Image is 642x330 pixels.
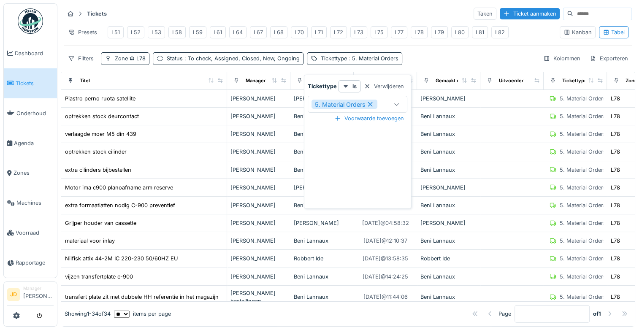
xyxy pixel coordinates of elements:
div: Kanban [563,28,592,36]
div: [PERSON_NAME] [230,273,287,281]
div: Grijper houder van cassette [65,219,136,227]
div: 5. Material Orders [560,254,606,262]
div: L80 [455,28,465,36]
div: [PERSON_NAME] [230,148,287,156]
div: Showing 1 - 34 of 34 [65,310,111,318]
div: Page [498,310,511,318]
div: L53 [152,28,161,36]
div: L77 [395,28,404,36]
li: JD [7,288,20,301]
div: Manager [23,285,54,292]
div: [DATE] @ 04:58:32 [362,219,409,227]
div: L81 [476,28,484,36]
div: Gemaakt door [436,77,467,84]
div: Kolommen [539,52,584,65]
div: materiaal voor inlay [65,237,115,245]
div: Beni Lannaux [294,166,350,174]
div: Beni Lannaux [294,112,350,120]
div: L51 [111,28,120,36]
div: Zone [626,77,637,84]
div: L78 [611,166,620,174]
div: Manager [246,77,265,84]
div: L71 [315,28,323,36]
div: Voorwaarde toevoegen [331,113,407,124]
div: Beni Lannaux [420,201,477,209]
div: [PERSON_NAME] [294,219,350,227]
div: Beni Lannaux [420,130,477,138]
div: vijzen transfertplate c-900 [65,273,133,281]
span: Rapportage [16,259,54,267]
div: L78 [611,201,620,209]
div: L70 [295,28,304,36]
div: 5. Material Orders [560,219,606,227]
img: Badge_color-CXgf-gQk.svg [18,8,43,34]
span: : To check, Assigned, Closed, New, Ongoing [183,55,300,62]
div: Titel [80,77,90,84]
div: L78 [414,28,424,36]
div: L73 [354,28,363,36]
span: Agenda [14,139,54,147]
div: Tabel [603,28,625,36]
div: optrekken stock cilinder [65,148,127,156]
span: Machines [16,199,54,207]
div: L78 [611,273,620,281]
div: 5. Material Orders [560,130,606,138]
div: L78 [611,95,620,103]
div: Beni Lannaux [294,201,350,209]
strong: Tickettype [308,82,337,90]
div: [PERSON_NAME] [230,237,287,245]
div: 5. Material Orders [560,273,606,281]
div: [PERSON_NAME] [230,184,287,192]
div: Motor ima c900 planoafname arm reserve [65,184,173,192]
div: L78 [611,148,620,156]
div: L75 [374,28,384,36]
div: 5. Material Orders [560,112,606,120]
div: extra formaatlatten nodig C-900 preventief [65,201,175,209]
div: Beni Lannaux [294,273,350,281]
span: L78 [128,55,146,62]
div: L78 [611,293,620,301]
div: Zone [115,54,146,62]
div: [PERSON_NAME] [294,184,350,192]
div: L78 [611,112,620,120]
div: Beni Lannaux [294,293,350,301]
span: Voorraad [16,229,54,237]
li: [PERSON_NAME] [23,285,54,303]
div: Verwijderen [360,81,407,92]
div: Beni Lannaux [420,237,477,245]
div: Taken [474,8,496,20]
div: Beni Lannaux [420,273,477,281]
div: L58 [172,28,182,36]
div: [PERSON_NAME] [230,254,287,262]
div: Tickettype [562,77,587,84]
div: L79 [435,28,444,36]
div: [PERSON_NAME] bestellingen [230,289,287,305]
div: Exporteren [586,52,632,65]
div: [DATE] @ 13:58:35 [363,254,408,262]
strong: is [352,82,357,90]
div: Piastro perno ruota satellite [65,95,135,103]
span: Onderhoud [16,109,54,117]
div: 5. Material Orders [560,184,606,192]
div: Beni Lannaux [420,166,477,174]
div: Beni Lannaux [420,293,477,301]
div: Tickettype [321,54,398,62]
div: 5. Material Orders [560,148,606,156]
div: L78 [611,184,620,192]
div: [DATE] @ 14:24:25 [363,273,408,281]
div: [PERSON_NAME] [420,184,477,192]
div: 5. Material Orders [560,95,606,103]
div: L68 [274,28,284,36]
div: L52 [131,28,141,36]
div: L78 [611,237,620,245]
div: L78 [611,130,620,138]
div: extra cilinders bijbestellen [65,166,131,174]
div: [PERSON_NAME] [230,130,287,138]
span: : 5. Material Orders [347,55,398,62]
div: items per page [114,310,171,318]
div: 5. Material Orders [560,166,606,174]
div: [PERSON_NAME] [230,95,287,103]
span: Dashboard [15,49,54,57]
div: L82 [495,28,505,36]
div: [PERSON_NAME] [420,95,477,103]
